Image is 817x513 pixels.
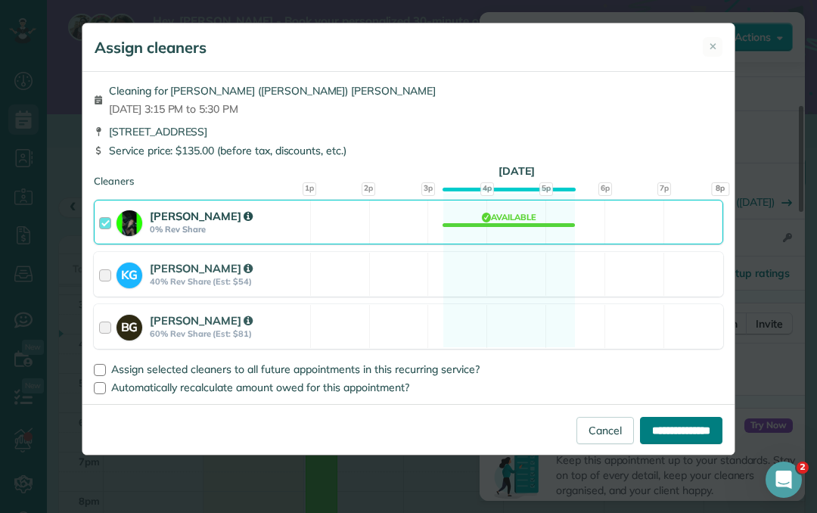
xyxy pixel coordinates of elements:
span: 2 [797,462,809,474]
strong: 60% Rev Share (Est: $81) [150,328,306,339]
strong: [PERSON_NAME] [150,313,253,328]
strong: KG [116,263,142,284]
span: ✕ [709,39,717,54]
strong: 0% Rev Share [150,224,306,235]
strong: [PERSON_NAME] [150,261,253,275]
span: [DATE] 3:15 PM to 5:30 PM [109,101,436,117]
h5: Assign cleaners [95,37,207,58]
div: Cleaners [94,174,723,179]
iframe: Intercom live chat [766,462,802,498]
div: Service price: $135.00 (before tax, discounts, etc.) [94,143,723,158]
strong: BG [116,315,142,336]
span: Cleaning for [PERSON_NAME] ([PERSON_NAME]) [PERSON_NAME] [109,83,436,98]
strong: [PERSON_NAME] [150,209,253,223]
a: Cancel [576,417,634,444]
strong: 40% Rev Share (Est: $54) [150,276,306,287]
span: Automatically recalculate amount owed for this appointment? [111,381,409,394]
div: [STREET_ADDRESS] [94,124,723,139]
span: Assign selected cleaners to all future appointments in this recurring service? [111,362,480,376]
